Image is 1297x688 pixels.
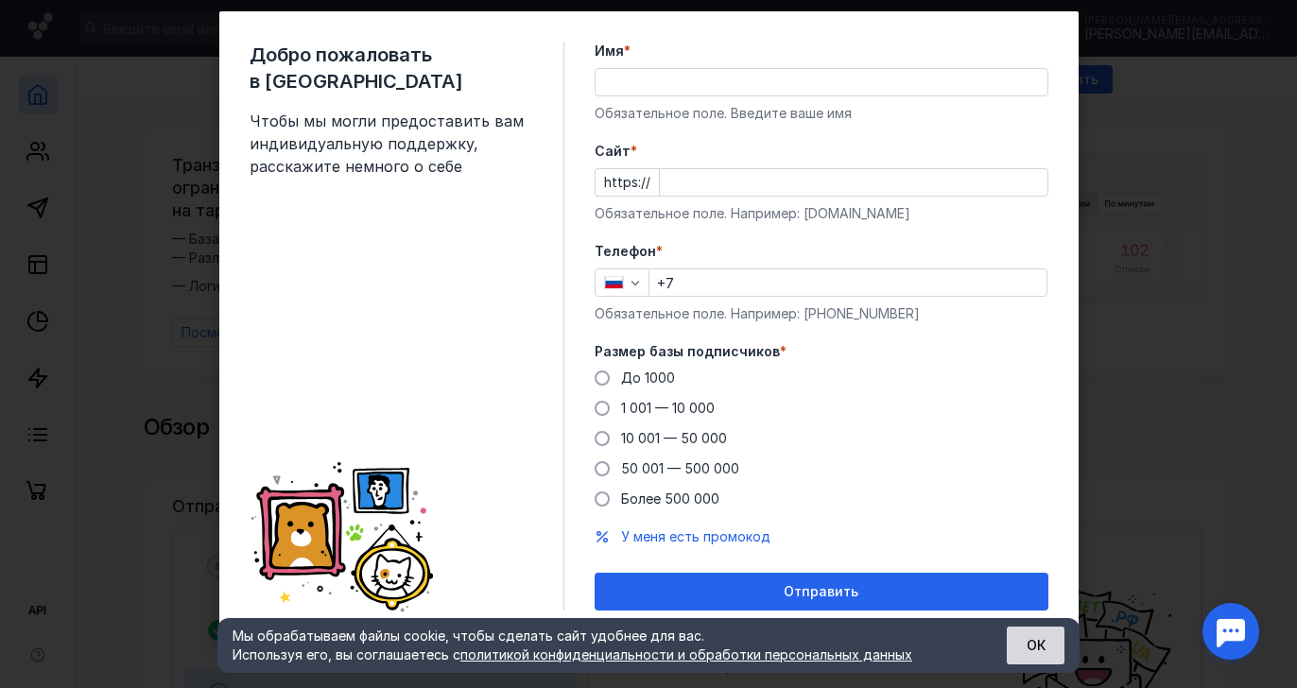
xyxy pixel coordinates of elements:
[595,242,656,261] span: Телефон
[621,370,675,386] span: До 1000
[595,573,1048,611] button: Отправить
[595,42,624,60] span: Имя
[595,142,631,161] span: Cайт
[595,342,780,361] span: Размер базы подписчиков
[595,104,1048,123] div: Обязательное поле. Введите ваше имя
[250,110,533,178] span: Чтобы мы могли предоставить вам индивидуальную поддержку, расскажите немного о себе
[621,460,739,476] span: 50 001 — 500 000
[621,527,770,546] button: У меня есть промокод
[1007,627,1064,664] button: ОК
[595,204,1048,223] div: Обязательное поле. Например: [DOMAIN_NAME]
[621,400,715,416] span: 1 001 — 10 000
[250,42,533,95] span: Добро пожаловать в [GEOGRAPHIC_DATA]
[233,627,960,664] div: Мы обрабатываем файлы cookie, чтобы сделать сайт удобнее для вас. Используя его, вы соглашаетесь c
[621,490,719,507] span: Более 500 000
[621,528,770,544] span: У меня есть промокод
[784,584,858,600] span: Отправить
[621,430,727,446] span: 10 001 — 50 000
[595,304,1048,323] div: Обязательное поле. Например: [PHONE_NUMBER]
[460,646,912,662] a: политикой конфиденциальности и обработки персональных данных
